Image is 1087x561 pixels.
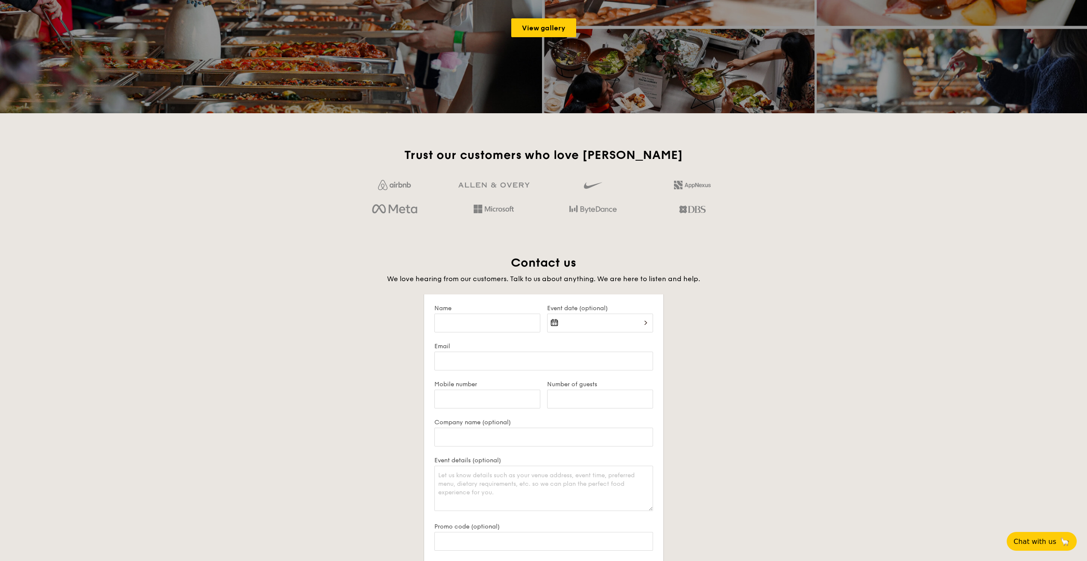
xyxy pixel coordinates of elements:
[434,305,540,312] label: Name
[458,182,530,188] img: GRg3jHAAAAABJRU5ErkJggg==
[349,147,738,163] h2: Trust our customers who love [PERSON_NAME]
[434,466,653,511] textarea: Let us know details such as your venue address, event time, preferred menu, dietary requirements,...
[569,202,617,217] img: bytedance.dc5c0c88.png
[1014,538,1056,546] span: Chat with us
[387,275,700,283] span: We love hearing from our customers. Talk to us about anything. We are here to listen and help.
[378,180,411,190] img: Jf4Dw0UUCKFd4aYAAAAASUVORK5CYII=
[434,457,653,464] label: Event details (optional)
[584,178,602,193] img: gdlseuq06himwAAAABJRU5ErkJggg==
[434,381,540,388] label: Mobile number
[474,205,514,213] img: Hd4TfVa7bNwuIo1gAAAAASUVORK5CYII=
[434,419,653,426] label: Company name (optional)
[372,202,417,217] img: meta.d311700b.png
[547,305,653,312] label: Event date (optional)
[511,256,576,270] span: Contact us
[679,202,705,217] img: dbs.a5bdd427.png
[1007,532,1077,551] button: Chat with us🦙
[1060,537,1070,546] span: 🦙
[547,381,653,388] label: Number of guests
[674,181,711,189] img: 2L6uqdT+6BmeAFDfWP11wfMG223fXktMZIL+i+lTG25h0NjUBKOYhdW2Kn6T+C0Q7bASH2i+1JIsIulPLIv5Ss6l0e291fRVW...
[434,343,653,350] label: Email
[511,18,576,37] a: View gallery
[434,523,653,530] label: Promo code (optional)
